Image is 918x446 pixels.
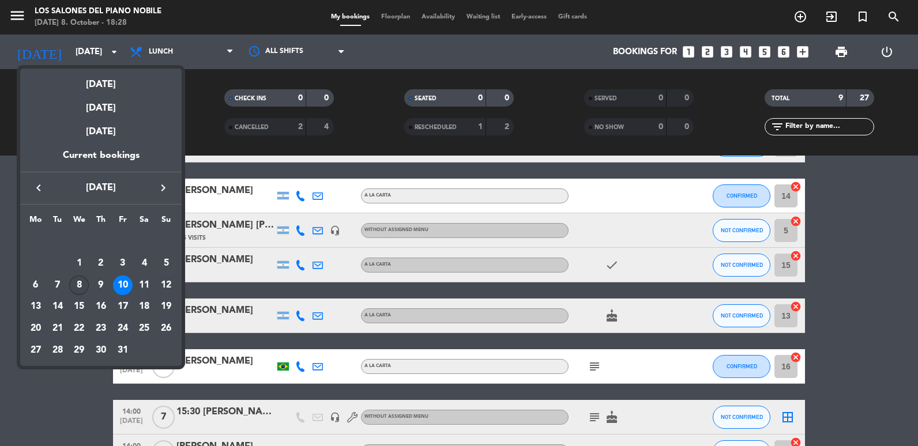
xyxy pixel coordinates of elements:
td: October 29, 2025 [68,339,90,361]
div: 31 [113,341,133,360]
td: October 5, 2025 [155,252,177,274]
td: October 9, 2025 [90,274,112,296]
td: October 7, 2025 [47,274,69,296]
div: 8 [69,275,89,295]
td: October 12, 2025 [155,274,177,296]
td: October 23, 2025 [90,318,112,339]
td: October 1, 2025 [68,252,90,274]
div: 4 [134,254,154,273]
div: 9 [91,275,111,295]
div: 2 [91,254,111,273]
td: October 11, 2025 [134,274,156,296]
th: Friday [112,213,134,231]
td: October 19, 2025 [155,296,177,318]
td: October 10, 2025 [112,274,134,296]
div: [DATE] [20,69,182,92]
td: October 22, 2025 [68,318,90,339]
td: October 31, 2025 [112,339,134,361]
td: October 3, 2025 [112,252,134,274]
th: Thursday [90,213,112,231]
div: 22 [69,319,89,338]
td: October 13, 2025 [25,296,47,318]
div: 19 [156,297,176,316]
div: 20 [26,319,46,338]
td: October 14, 2025 [47,296,69,318]
div: 23 [91,319,111,338]
div: 28 [48,341,67,360]
span: [DATE] [49,180,153,195]
td: October 15, 2025 [68,296,90,318]
td: October 4, 2025 [134,252,156,274]
div: 16 [91,297,111,316]
div: Current bookings [20,148,182,172]
div: 29 [69,341,89,360]
td: October 2, 2025 [90,252,112,274]
th: Sunday [155,213,177,231]
button: keyboard_arrow_right [153,180,174,195]
td: October 28, 2025 [47,339,69,361]
div: 17 [113,297,133,316]
div: 26 [156,319,176,338]
div: 11 [134,275,154,295]
div: [DATE] [20,92,182,116]
div: 5 [156,254,176,273]
div: [DATE] [20,116,182,148]
td: October 25, 2025 [134,318,156,339]
td: October 16, 2025 [90,296,112,318]
th: Wednesday [68,213,90,231]
div: 12 [156,275,176,295]
div: 14 [48,297,67,316]
td: October 18, 2025 [134,296,156,318]
i: keyboard_arrow_right [156,181,170,195]
td: October 17, 2025 [112,296,134,318]
div: 18 [134,297,154,316]
td: October 26, 2025 [155,318,177,339]
td: October 8, 2025 [68,274,90,296]
button: keyboard_arrow_left [28,180,49,195]
div: 30 [91,341,111,360]
th: Monday [25,213,47,231]
td: October 6, 2025 [25,274,47,296]
i: keyboard_arrow_left [32,181,46,195]
div: 25 [134,319,154,338]
div: 1 [69,254,89,273]
div: 6 [26,275,46,295]
div: 7 [48,275,67,295]
div: 10 [113,275,133,295]
td: October 20, 2025 [25,318,47,339]
div: 15 [69,297,89,316]
td: OCT [25,230,177,252]
div: 13 [26,297,46,316]
div: 21 [48,319,67,338]
td: October 21, 2025 [47,318,69,339]
div: 27 [26,341,46,360]
th: Tuesday [47,213,69,231]
div: 3 [113,254,133,273]
th: Saturday [134,213,156,231]
td: October 24, 2025 [112,318,134,339]
div: 24 [113,319,133,338]
td: October 30, 2025 [90,339,112,361]
td: October 27, 2025 [25,339,47,361]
